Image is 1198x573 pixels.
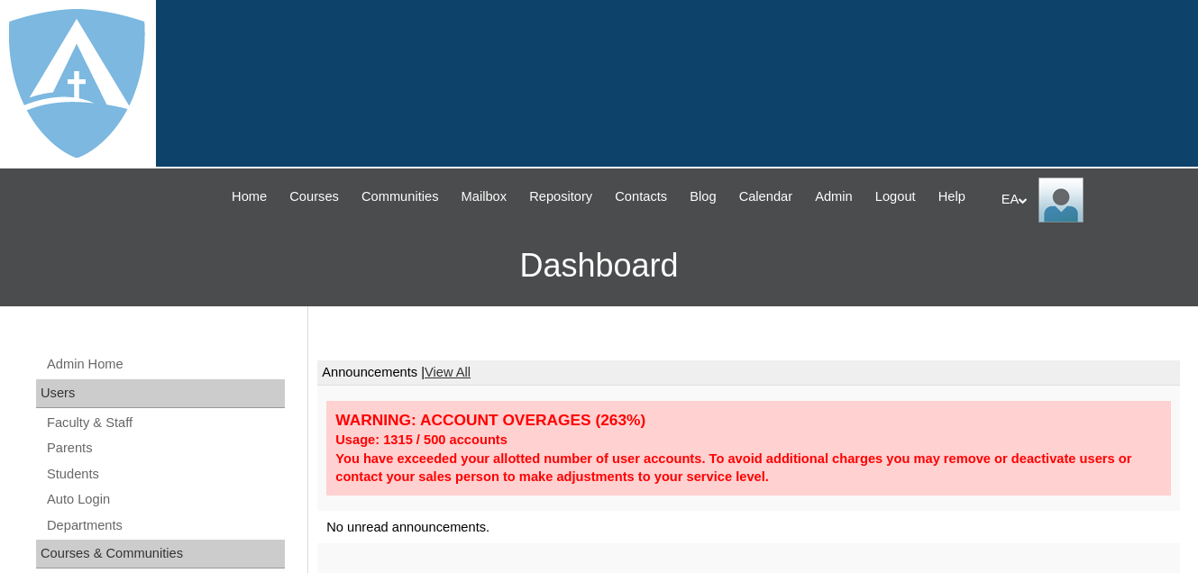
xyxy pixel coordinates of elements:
a: Mailbox [453,186,517,207]
a: Communities [352,186,448,207]
div: EA [1001,177,1180,223]
span: Communities [361,186,439,207]
a: Calendar [730,186,801,207]
a: Repository [520,186,601,207]
td: Announcements | [317,360,1180,386]
td: No unread announcements. [317,511,1180,544]
img: EA Administrator [1038,177,1084,223]
strong: Usage: 1315 / 500 accounts [335,432,508,447]
span: Logout [875,186,916,207]
a: Departments [45,514,285,537]
h3: Dashboard [9,225,1189,306]
span: Blog [690,186,716,207]
a: View All [425,365,471,379]
img: logo-white.png [9,9,145,158]
span: Mailbox [462,186,508,207]
a: Admin [806,186,862,207]
a: Parents [45,437,285,459]
span: Help [938,186,965,207]
a: Logout [866,186,925,207]
a: Contacts [606,186,676,207]
a: Help [929,186,974,207]
span: Repository [529,186,592,207]
a: Faculty & Staff [45,412,285,434]
span: Courses [289,186,339,207]
div: WARNING: ACCOUNT OVERAGES (263%) [335,410,1162,431]
a: Admin Home [45,353,285,376]
a: Courses [280,186,348,207]
span: Contacts [615,186,667,207]
a: Home [223,186,276,207]
div: Courses & Communities [36,540,285,568]
a: Students [45,463,285,486]
div: Users [36,379,285,408]
span: Home [232,186,267,207]
div: You have exceeded your allotted number of user accounts. To avoid additional charges you may remo... [335,450,1162,487]
a: Blog [681,186,725,207]
span: Calendar [739,186,792,207]
a: Auto Login [45,488,285,511]
span: Admin [815,186,853,207]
